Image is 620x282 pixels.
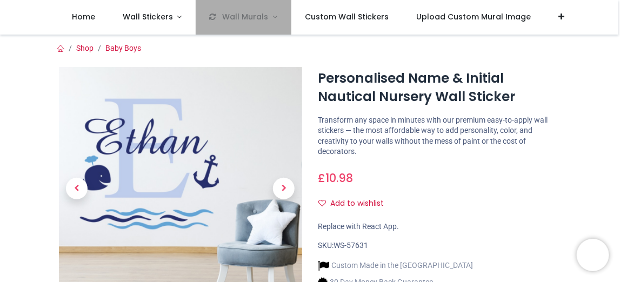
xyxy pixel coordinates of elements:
span: Wall Stickers [123,11,173,22]
iframe: Brevo live chat [577,239,609,271]
i: Add to wishlist [319,199,326,207]
span: WS-57631 [334,241,369,250]
p: Transform any space in minutes with our premium easy-to-apply wall stickers — the most affordable... [318,115,562,157]
span: Upload Custom Mural Image [416,11,531,22]
span: £ [318,170,354,186]
button: Add to wishlistAdd to wishlist [318,194,394,213]
a: Previous [59,103,96,273]
h1: Personalised Name & Initial Nautical Nursery Wall Sticker [318,69,562,106]
span: Home [72,11,95,22]
a: Baby Boys [106,44,142,52]
div: SKU: [318,240,562,251]
li: Custom Made in the [GEOGRAPHIC_DATA] [318,260,474,271]
span: Custom Wall Stickers [305,11,389,22]
span: 10.98 [326,170,354,186]
span: Previous [66,178,88,199]
span: Next [273,178,295,199]
div: Replace with React App. [318,221,562,232]
a: Next [265,103,302,273]
a: Shop [77,44,94,52]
